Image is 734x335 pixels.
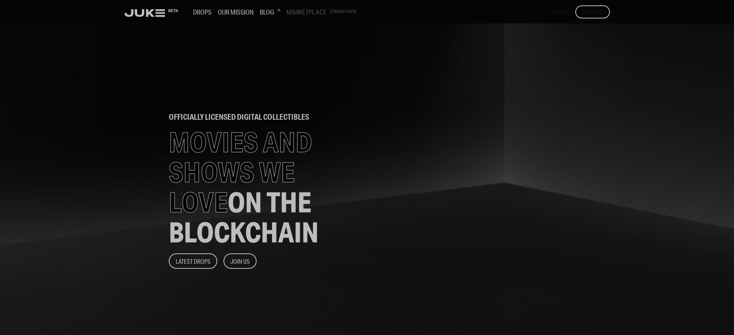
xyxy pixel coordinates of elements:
[169,185,319,249] span: ON THE BLOCKCHAIN
[169,127,356,247] h1: MOVIES AND SHOWS WE LOVE
[223,253,257,269] button: Join Us
[582,8,603,16] span: SIGN UP
[169,253,217,269] button: Latest Drops
[218,8,254,16] h3: Our Mission
[260,8,280,16] h3: Blog
[193,8,212,16] h3: Drops
[552,8,568,16] button: LOGIN
[575,5,610,18] button: SIGN UP
[169,113,356,121] h2: officially licensed digital collectibles
[371,58,566,324] img: home-banner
